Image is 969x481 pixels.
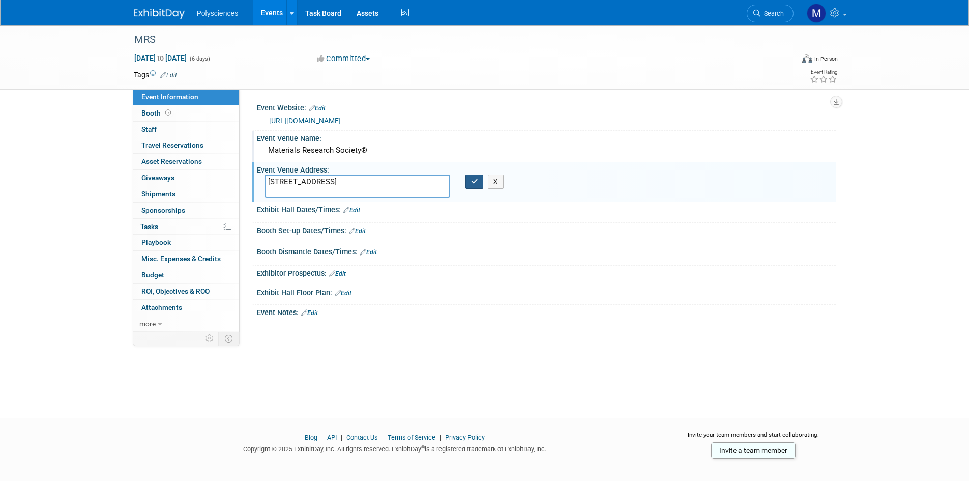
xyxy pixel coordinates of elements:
span: Travel Reservations [141,141,203,149]
div: Event Website: [257,100,836,114]
span: Staff [141,125,157,133]
span: Booth not reserved yet [163,109,173,117]
div: Exhibit Hall Dates/Times: [257,202,836,215]
a: Edit [301,309,318,317]
div: Event Rating [810,70,837,75]
a: Edit [349,228,366,235]
a: Asset Reservations [133,154,239,169]
a: Shipments [133,186,239,202]
a: API [327,434,337,441]
span: Booth [141,109,173,117]
td: Toggle Event Tabs [218,332,239,345]
span: Shipments [141,190,175,198]
span: Search [760,10,784,17]
a: Edit [335,290,351,297]
a: Invite a team member [711,442,796,459]
td: Tags [134,70,177,80]
a: Sponsorships [133,203,239,218]
div: In-Person [814,55,838,63]
a: Event Information [133,89,239,105]
div: Booth Set-up Dates/Times: [257,223,836,236]
a: Edit [160,72,177,79]
span: [DATE] [DATE] [134,53,187,63]
span: Budget [141,271,164,279]
div: Event Venue Name: [257,131,836,144]
span: | [338,434,345,441]
button: Committed [313,53,374,64]
a: Budget [133,267,239,283]
div: Copyright © 2025 ExhibitDay, Inc. All rights reserved. ExhibitDay is a registered trademark of Ex... [134,442,657,454]
a: Privacy Policy [445,434,485,441]
div: MRS [131,31,778,49]
span: Attachments [141,303,182,312]
span: | [319,434,326,441]
a: more [133,316,239,332]
td: Personalize Event Tab Strip [201,332,219,345]
a: Misc. Expenses & Credits [133,251,239,267]
span: Asset Reservations [141,157,202,165]
span: Tasks [140,222,158,231]
div: Booth Dismantle Dates/Times: [257,244,836,258]
span: Event Information [141,93,198,101]
span: | [437,434,444,441]
div: Invite your team members and start collaborating: [671,431,836,446]
div: Exhibit Hall Floor Plan: [257,285,836,298]
span: to [156,54,165,62]
div: Event Format [733,53,838,68]
a: Contact Us [346,434,378,441]
span: | [379,434,386,441]
a: Staff [133,122,239,137]
a: Terms of Service [388,434,435,441]
img: Format-Inperson.png [802,54,812,63]
img: ExhibitDay [134,9,185,19]
span: Giveaways [141,174,174,182]
span: more [139,320,156,328]
a: Blog [305,434,317,441]
a: Edit [360,249,377,256]
div: Event Notes: [257,305,836,318]
a: Travel Reservations [133,137,239,153]
div: Exhibitor Prospectus: [257,266,836,279]
span: ROI, Objectives & ROO [141,287,210,295]
sup: ® [421,445,425,450]
a: Giveaways [133,170,239,186]
a: [URL][DOMAIN_NAME] [269,117,341,125]
a: Playbook [133,235,239,250]
div: Event Venue Address: [257,162,836,175]
a: Search [747,5,794,22]
span: Misc. Expenses & Credits [141,254,221,263]
a: Edit [343,207,360,214]
a: Booth [133,105,239,121]
a: Attachments [133,300,239,316]
a: Edit [329,270,346,277]
span: Polysciences [197,9,239,17]
button: X [488,175,504,189]
span: Playbook [141,238,171,246]
span: Sponsorships [141,206,185,214]
div: Materials Research Society® [265,143,828,158]
img: Marketing Polysciences [807,4,826,23]
a: ROI, Objectives & ROO [133,284,239,299]
a: Tasks [133,219,239,235]
span: (6 days) [189,55,210,62]
a: Edit [309,105,326,112]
